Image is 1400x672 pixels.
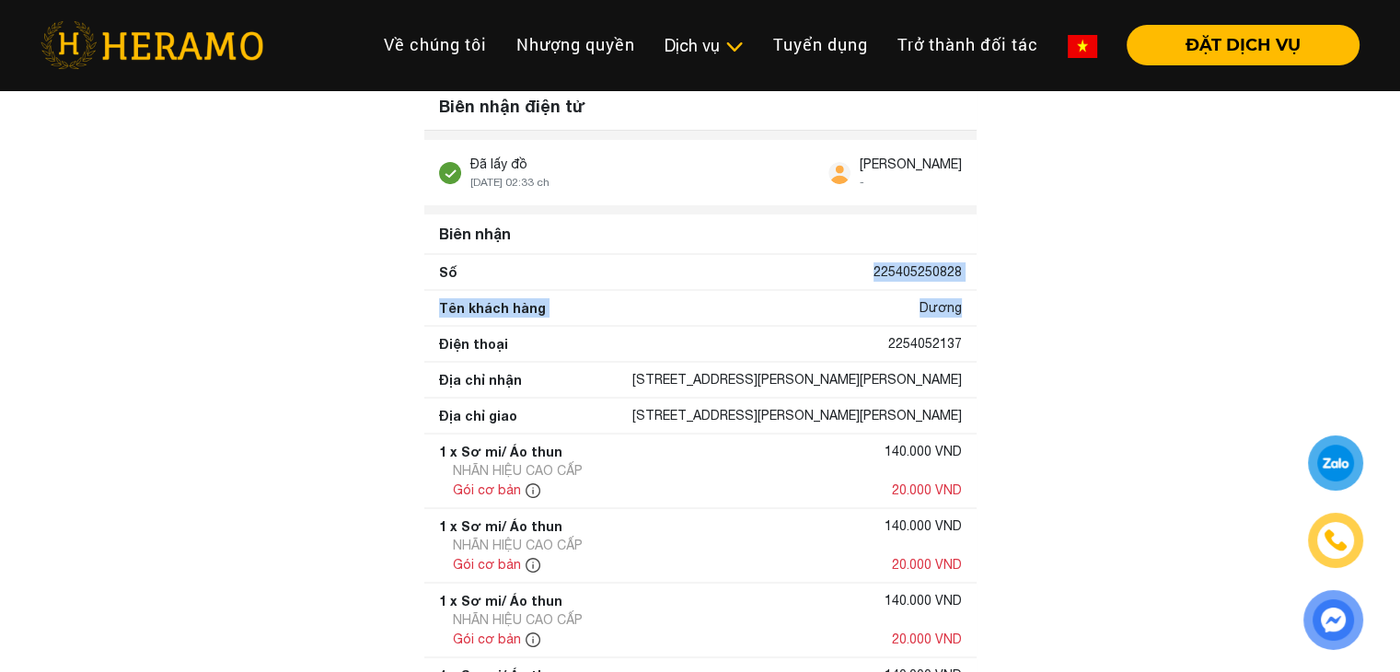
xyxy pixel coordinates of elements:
[439,370,522,389] div: Địa chỉ nhận
[874,262,962,282] div: 225405250828
[439,516,562,536] div: 1 x Sơ mi/ Áo thun
[885,516,962,536] div: 140.000 VND
[439,591,562,610] div: 1 x Sơ mi/ Áo thun
[1311,516,1361,566] a: phone-icon
[885,442,962,461] div: 140.000 VND
[758,25,883,64] a: Tuyển dụng
[892,481,962,500] div: 20.000 VND
[888,334,962,353] div: 2254052137
[439,262,457,282] div: Số
[432,215,969,252] div: Biên nhận
[828,162,850,184] img: user.svg
[439,442,562,461] div: 1 x Sơ mi/ Áo thun
[369,25,502,64] a: Về chúng tôi
[1127,25,1360,65] button: ĐẶT DỊCH VỤ
[453,630,545,649] div: Gói cơ bản
[665,33,744,58] div: Dịch vụ
[860,155,962,174] div: [PERSON_NAME]
[883,25,1053,64] a: Trở thành đối tác
[439,334,508,353] div: Điện thoại
[526,558,540,573] img: info
[1322,527,1348,554] img: phone-icon
[439,298,546,318] div: Tên khách hàng
[439,162,461,184] img: stick.svg
[632,370,962,389] div: [STREET_ADDRESS][PERSON_NAME][PERSON_NAME]
[453,461,583,481] div: NHÃN HIỆU CAO CẤP
[470,176,550,189] span: [DATE] 02:33 ch
[526,483,540,498] img: info
[453,555,545,574] div: Gói cơ bản
[453,610,583,630] div: NHÃN HIỆU CAO CẤP
[453,481,545,500] div: Gói cơ bản
[453,536,583,555] div: NHÃN HIỆU CAO CẤP
[885,591,962,610] div: 140.000 VND
[470,155,550,174] div: Đã lấy đồ
[1068,35,1097,58] img: vn-flag.png
[860,176,864,189] span: -
[526,632,540,647] img: info
[892,555,962,574] div: 20.000 VND
[439,406,517,425] div: Địa chỉ giao
[40,21,263,69] img: heramo-logo.png
[724,38,744,56] img: subToggleIcon
[892,630,962,649] div: 20.000 VND
[632,406,962,425] div: [STREET_ADDRESS][PERSON_NAME][PERSON_NAME]
[502,25,650,64] a: Nhượng quyền
[1112,37,1360,53] a: ĐẶT DỊCH VỤ
[920,298,962,318] div: Dương
[424,83,977,131] div: Biên nhận điện tử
